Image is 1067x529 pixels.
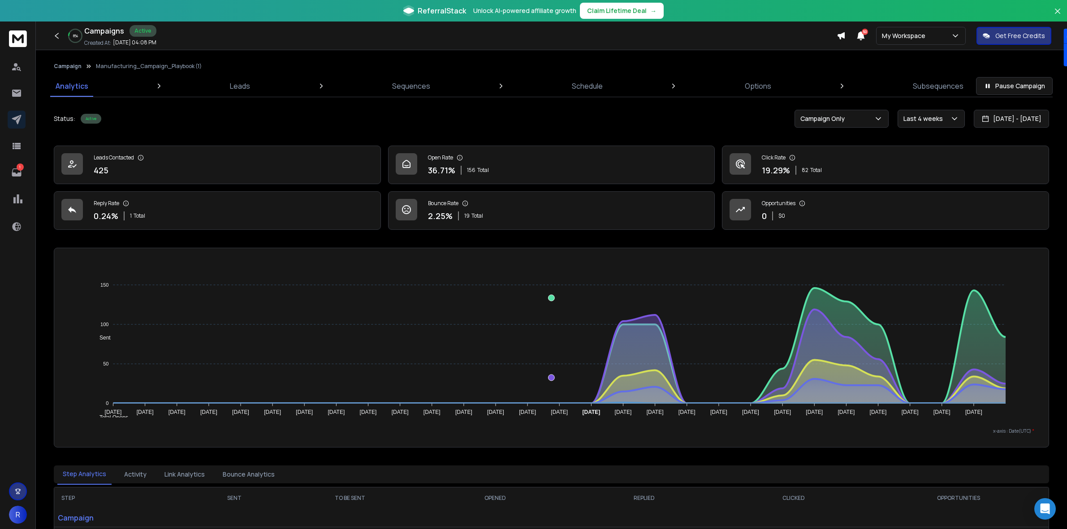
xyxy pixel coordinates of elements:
[487,409,504,416] tspan: [DATE]
[54,63,82,70] button: Campaign
[722,146,1049,184] a: Click Rate19.29%82Total
[810,167,822,174] span: Total
[615,409,632,416] tspan: [DATE]
[106,400,108,406] tspan: 0
[94,210,118,222] p: 0.24 %
[225,75,255,97] a: Leads
[360,409,377,416] tspan: [DATE]
[54,509,190,527] p: Campaign
[762,200,795,207] p: Opportunities
[9,506,27,524] button: R
[995,31,1045,40] p: Get Free Credits
[94,154,134,161] p: Leads Contacted
[913,81,963,91] p: Subsequences
[54,487,190,509] th: STEP
[388,146,715,184] a: Open Rate36.71%156Total
[93,414,128,421] span: Total Opens
[159,464,210,484] button: Link Analytics
[73,33,78,39] p: 8 %
[428,164,455,176] p: 36.71 %
[551,409,568,416] tspan: [DATE]
[130,212,132,219] span: 1
[93,335,111,341] span: Sent
[54,191,381,230] a: Reply Rate0.24%1Total
[328,409,345,416] tspan: [DATE]
[54,114,75,123] p: Status:
[762,164,790,176] p: 19.29 %
[467,167,475,174] span: 156
[471,212,483,219] span: Total
[566,75,608,97] a: Schedule
[1052,5,1063,27] button: Close banner
[464,212,470,219] span: 19
[428,200,458,207] p: Bounce Rate
[976,27,1051,45] button: Get Free Credits
[217,464,280,484] button: Bounce Analytics
[387,75,436,97] a: Sequences
[56,81,88,91] p: Analytics
[81,114,101,124] div: Active
[722,191,1049,230] a: Opportunities0$0
[974,110,1049,128] button: [DATE] - [DATE]
[50,75,94,97] a: Analytics
[1034,498,1056,520] div: Open Intercom Messenger
[745,81,771,91] p: Options
[230,81,250,91] p: Leads
[264,409,281,416] tspan: [DATE]
[582,409,600,416] tspan: [DATE]
[882,31,929,40] p: My Workspace
[134,212,145,219] span: Total
[84,39,111,47] p: Created At:
[778,212,785,219] p: $ 0
[392,409,409,416] tspan: [DATE]
[719,487,868,509] th: CLICKED
[94,164,108,176] p: 425
[428,210,453,222] p: 2.25 %
[800,114,848,123] p: Campaign Only
[423,409,441,416] tspan: [DATE]
[902,409,919,416] tspan: [DATE]
[762,210,767,222] p: 0
[455,409,472,416] tspan: [DATE]
[69,428,1034,434] p: x-axis : Date(UTC)
[103,361,108,366] tspan: 50
[104,409,121,416] tspan: [DATE]
[388,191,715,230] a: Bounce Rate2.25%19Total
[420,487,570,509] th: OPENED
[742,409,759,416] tspan: [DATE]
[296,409,313,416] tspan: [DATE]
[232,409,249,416] tspan: [DATE]
[580,3,664,19] button: Claim Lifetime Deal→
[428,154,453,161] p: Open Rate
[762,154,786,161] p: Click Rate
[572,81,603,91] p: Schedule
[94,200,119,207] p: Reply Rate
[570,487,719,509] th: REPLIED
[280,487,420,509] th: TO BE SENT
[130,25,156,37] div: Active
[519,409,536,416] tspan: [DATE]
[862,29,868,35] span: 50
[647,409,664,416] tspan: [DATE]
[678,409,695,416] tspan: [DATE]
[119,464,152,484] button: Activity
[806,409,823,416] tspan: [DATE]
[190,487,280,509] th: SENT
[392,81,430,91] p: Sequences
[739,75,777,97] a: Options
[802,167,808,174] span: 82
[57,464,112,485] button: Step Analytics
[418,5,466,16] span: ReferralStack
[54,146,381,184] a: Leads Contacted425
[650,6,657,15] span: →
[933,409,950,416] tspan: [DATE]
[473,6,576,15] p: Unlock AI-powered affiliate growth
[976,77,1053,95] button: Pause Campaign
[113,39,156,46] p: [DATE] 04:08 PM
[137,409,154,416] tspan: [DATE]
[838,409,855,416] tspan: [DATE]
[200,409,217,416] tspan: [DATE]
[774,409,791,416] tspan: [DATE]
